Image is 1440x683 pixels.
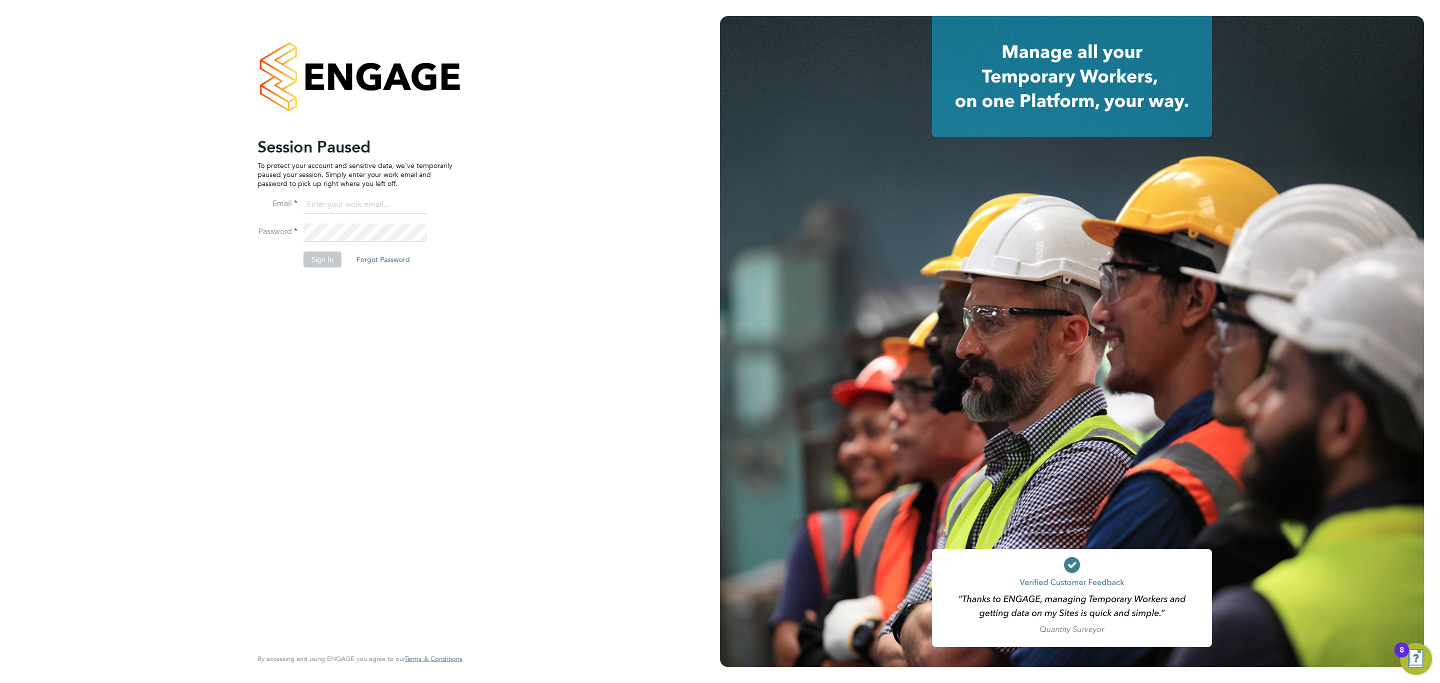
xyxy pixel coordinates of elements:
h2: Session Paused [257,137,452,157]
p: To protect your account and sensitive data, we've temporarily paused your session. Simply enter y... [257,161,452,188]
label: Password [257,226,297,237]
div: 8 [1399,650,1404,663]
button: Open Resource Center, 8 new notifications [1400,643,1432,675]
span: Terms & Conditions [405,654,462,663]
span: By accessing and using ENGAGE you agree to our [257,654,462,663]
label: Email [257,198,297,209]
button: Sign In [303,251,341,267]
input: Enter your work email... [303,196,427,214]
button: Forgot Password [348,251,418,267]
a: Terms & Conditions [405,655,462,663]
